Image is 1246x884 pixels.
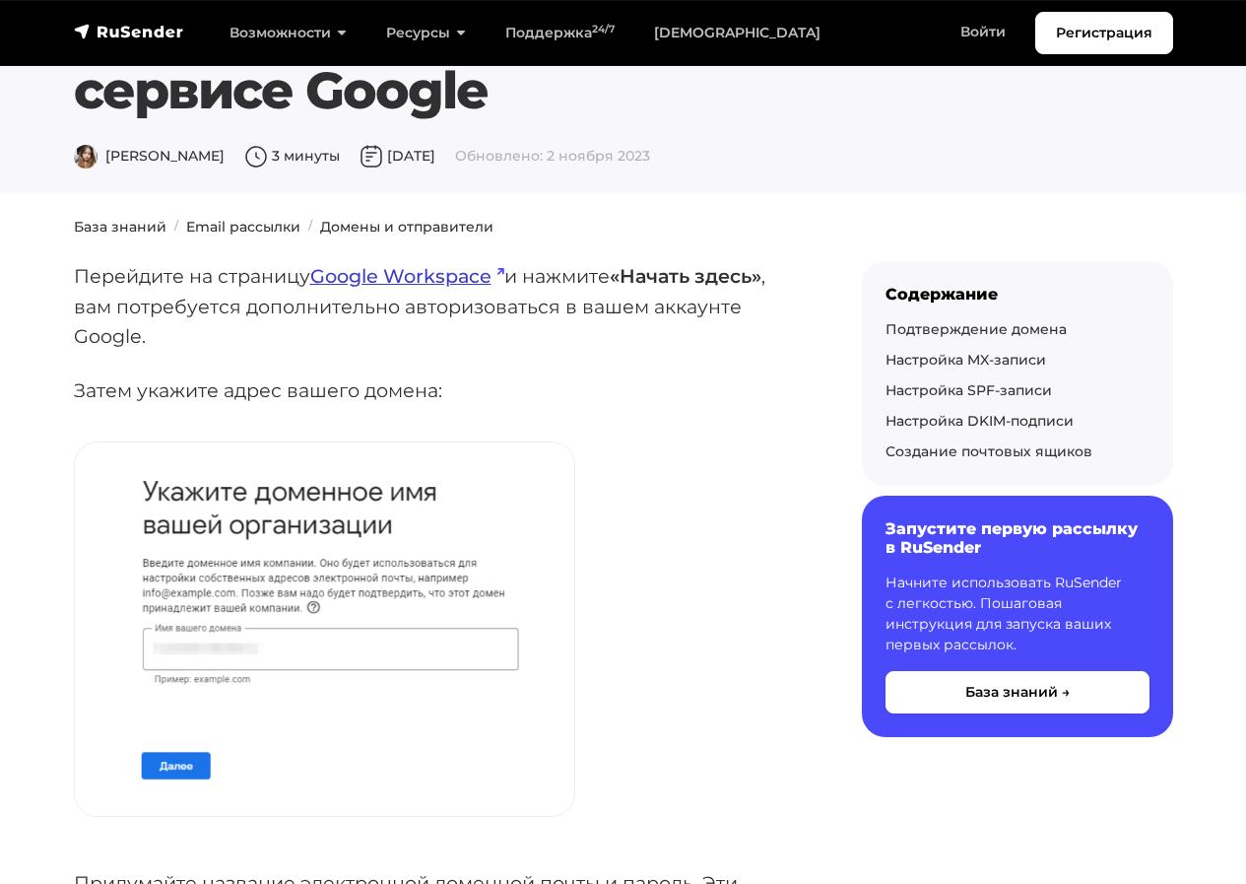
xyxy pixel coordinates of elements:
[210,13,366,53] a: Возможности
[885,671,1149,714] button: База знаний →
[885,442,1092,460] a: Создание почтовых ящиков
[885,573,1149,655] p: Начните использовать RuSender с легкостью. Пошаговая инструкция для запуска ваших первых рассылок.
[74,375,799,406] p: Затем укажите адрес вашего домена:
[186,218,300,236] a: Email рассылки
[610,264,761,288] strong: «Начать здесь»
[360,145,383,169] img: Дата публикации
[74,261,799,352] p: Перейдите на страницу и нажмите , вам потребуется дополнительно авторизоваться в вашем аккаунте G...
[74,218,166,236] a: База знаний
[634,13,840,53] a: [DEMOGRAPHIC_DATA]
[1035,12,1173,54] a: Регистрация
[592,23,615,35] sup: 24/7
[455,147,650,165] span: Обновлено: 2 ноября 2023
[244,145,268,169] img: Время чтения
[366,13,486,53] a: Ресурсы
[62,217,1185,238] nav: breadcrumb
[75,442,574,816] img: Укажите доменное имя вашей организации
[320,218,493,236] a: Домены и отправители
[885,519,1149,557] h6: Запустите первую рассылку в RuSender
[885,351,1046,369] a: Настройка MX-записи
[244,147,340,165] span: 3 минуты
[310,264,504,288] a: Google Workspace
[885,320,1067,338] a: Подтверждение домена
[941,12,1025,52] a: Войти
[885,381,1052,399] a: Настройка SPF-записи
[360,147,435,165] span: [DATE]
[74,147,225,165] span: [PERSON_NAME]
[885,412,1074,430] a: Настройка DKIM-подписи
[862,496,1173,737] a: Запустите первую рассылку в RuSender Начните использовать RuSender с легкостью. Пошаговая инструк...
[74,22,184,41] img: RuSender
[486,13,634,53] a: Поддержка24/7
[885,285,1149,304] div: Содержание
